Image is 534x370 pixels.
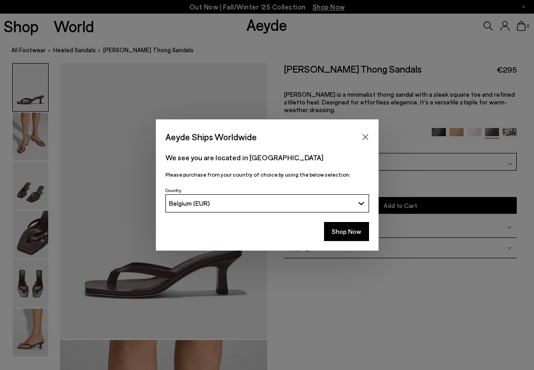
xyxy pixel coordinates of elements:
[165,187,181,193] span: Country
[169,199,210,207] span: Belgium (EUR)
[165,170,369,179] p: Please purchase from your country of choice by using the below selection:
[324,222,369,241] button: Shop Now
[165,152,369,163] p: We see you are located in [GEOGRAPHIC_DATA]
[359,130,372,144] button: Close
[165,129,257,145] span: Aeyde Ships Worldwide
